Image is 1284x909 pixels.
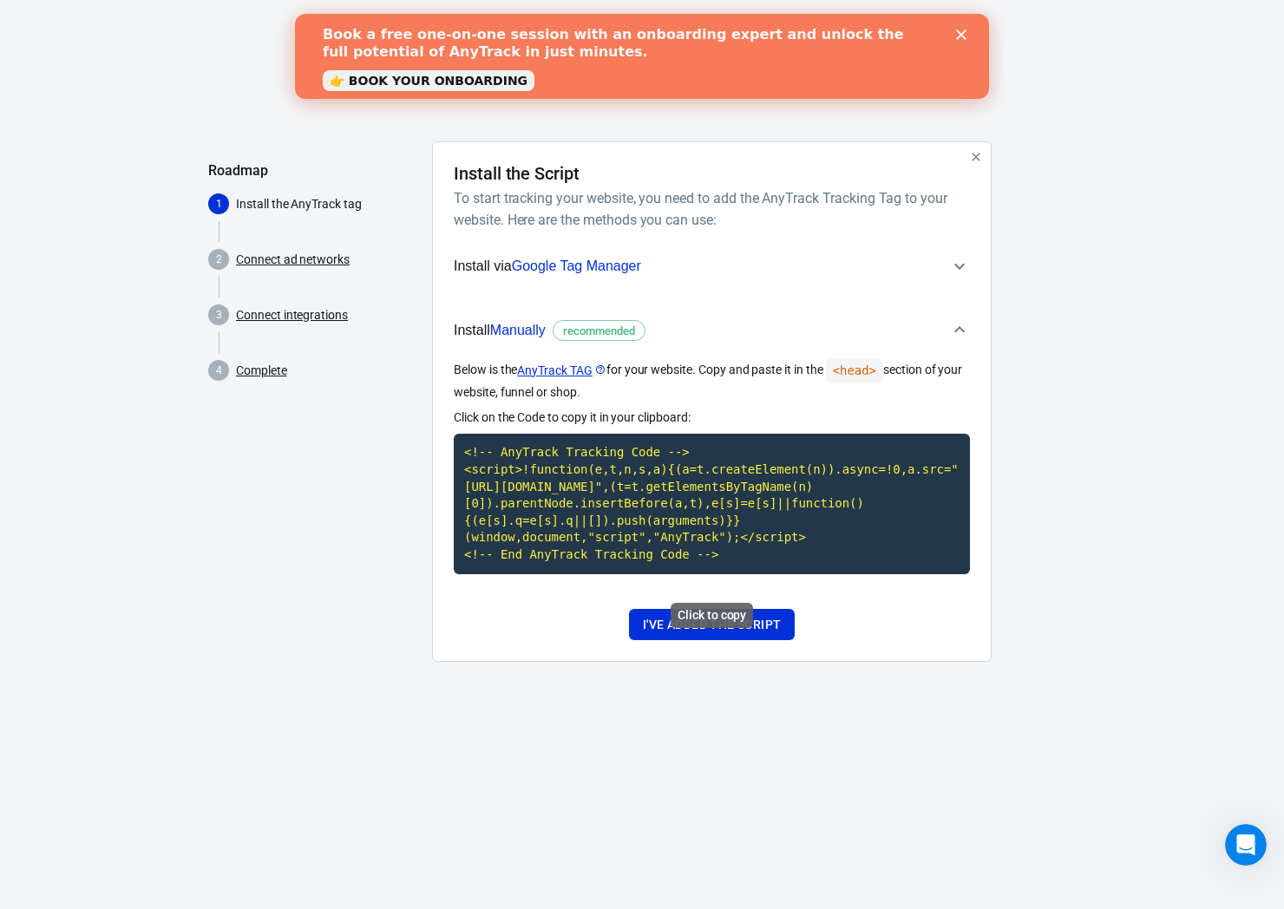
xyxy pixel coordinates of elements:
[208,28,1076,58] div: AnyTrack
[490,323,546,337] span: Manually
[454,302,970,359] button: InstallManuallyrecommended
[236,306,348,324] a: Connect integrations
[208,162,418,180] h5: Roadmap
[236,195,418,213] p: Install the AnyTrack tag
[557,323,641,340] span: recommended
[454,245,970,288] button: Install viaGoogle Tag Manager
[454,358,970,402] p: Below is the for your website. Copy and paste it in the section of your website, funnel or shop.
[216,364,222,376] text: 4
[236,251,350,269] a: Connect ad networks
[517,362,606,380] a: AnyTrack TAG
[236,362,287,380] a: Complete
[629,609,795,641] button: I've added the script
[671,603,753,628] div: Click to copy
[454,255,641,278] span: Install via
[661,16,678,26] div: Close
[216,253,222,265] text: 2
[216,198,222,210] text: 1
[454,409,970,427] p: Click on the Code to copy it in your clipboard:
[454,434,970,573] code: Click to copy
[826,358,883,383] code: <head>
[216,309,222,321] text: 3
[454,187,963,231] h6: To start tracking your website, you need to add the AnyTrack Tracking Tag to your website. Here a...
[454,319,645,342] span: Install
[1225,824,1267,866] iframe: Intercom live chat
[295,14,989,99] iframe: Intercom live chat banner
[512,258,641,273] span: Google Tag Manager
[454,163,580,184] h4: Install the Script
